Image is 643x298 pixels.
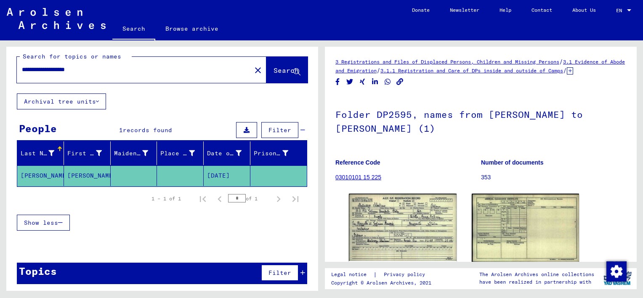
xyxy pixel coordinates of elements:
mat-header-cell: Place of Birth [157,141,204,165]
span: / [377,67,380,74]
div: Date of Birth [207,146,252,160]
button: Share on WhatsApp [383,77,392,87]
span: Show less [24,219,58,226]
button: Share on Facebook [333,77,342,87]
button: Search [266,57,308,83]
mat-cell: [PERSON_NAME] [64,165,111,186]
mat-header-cell: Date of Birth [204,141,250,165]
button: Copy link [396,77,404,87]
div: 1 – 1 of 1 [151,195,181,202]
div: People [19,121,57,136]
mat-header-cell: Last Name [17,141,64,165]
div: | [331,270,435,279]
img: Arolsen_neg.svg [7,8,106,29]
button: Share on Xing [358,77,367,87]
a: Search [112,19,155,40]
div: Place of Birth [160,149,195,158]
div: Last Name [21,146,65,160]
img: 002.jpg [472,194,579,262]
button: Clear [250,61,266,78]
button: Filter [261,265,298,281]
button: Show less [17,215,70,231]
p: Copyright © Arolsen Archives, 2021 [331,279,435,287]
p: have been realized in partnership with [479,278,594,286]
div: of 1 [228,194,270,202]
a: Legal notice [331,270,373,279]
button: First page [194,190,211,207]
img: yv_logo.png [602,268,633,289]
button: Share on LinkedIn [371,77,380,87]
span: Filter [268,126,291,134]
span: records found [123,126,172,134]
mat-cell: [DATE] [204,165,250,186]
p: The Arolsen Archives online collections [479,271,594,278]
div: Prisoner # [254,149,288,158]
mat-header-cell: Prisoner # [250,141,307,165]
div: Date of Birth [207,149,242,158]
p: 353 [481,173,626,182]
a: Browse archive [155,19,229,39]
div: Topics [19,263,57,279]
a: 03010101 15 225 [335,174,381,181]
span: / [563,67,567,74]
mat-icon: close [253,65,263,75]
button: Share on Twitter [345,77,354,87]
button: Next page [270,190,287,207]
div: Last Name [21,149,54,158]
button: Archival tree units [17,93,106,109]
button: Filter [261,122,298,138]
div: First Name [67,149,102,158]
button: Previous page [211,190,228,207]
img: Change consent [606,261,627,282]
img: 001.jpg [349,194,457,261]
span: EN [616,8,625,13]
mat-header-cell: First Name [64,141,111,165]
div: Prisoner # [254,146,299,160]
a: 3 Registrations and Files of Displaced Persons, Children and Missing Persons [335,59,559,65]
span: 1 [119,126,123,134]
b: Number of documents [481,159,544,166]
div: Maiden Name [114,146,159,160]
div: Maiden Name [114,149,149,158]
button: Last page [287,190,304,207]
span: Filter [268,269,291,277]
span: / [559,58,563,65]
a: Privacy policy [377,270,435,279]
div: Place of Birth [160,146,205,160]
a: 3.1.1 Registration and Care of DPs inside and outside of Camps [380,67,563,74]
mat-header-cell: Maiden Name [111,141,157,165]
div: First Name [67,146,112,160]
b: Reference Code [335,159,380,166]
mat-cell: [PERSON_NAME] [17,165,64,186]
h1: Folder DP2595, names from [PERSON_NAME] to [PERSON_NAME] (1) [335,95,626,146]
mat-label: Search for topics or names [23,53,121,60]
span: Search [274,66,299,74]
